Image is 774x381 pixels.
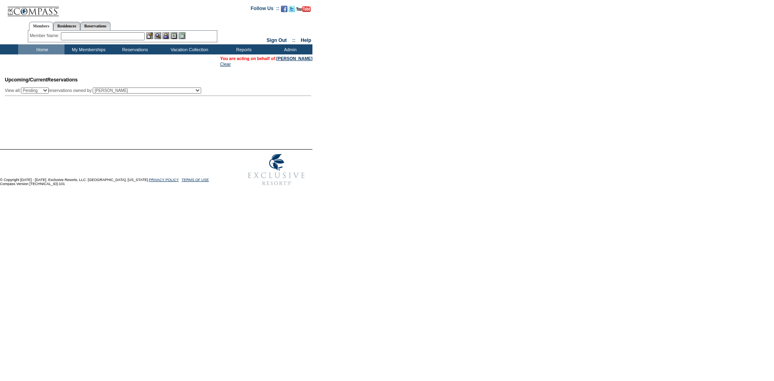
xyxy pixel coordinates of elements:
[301,37,311,43] a: Help
[157,44,220,54] td: Vacation Collection
[30,32,61,39] div: Member Name:
[251,5,279,15] td: Follow Us ::
[240,150,312,190] img: Exclusive Resorts
[266,44,312,54] td: Admin
[5,77,78,83] span: Reservations
[277,56,312,61] a: [PERSON_NAME]
[5,87,205,94] div: View all: reservations owned by:
[53,22,80,30] a: Residences
[289,6,295,12] img: Follow us on Twitter
[179,32,185,39] img: b_calculator.gif
[29,22,54,31] a: Members
[292,37,295,43] span: ::
[220,56,312,61] span: You are acting on behalf of:
[162,32,169,39] img: Impersonate
[182,178,209,182] a: TERMS OF USE
[146,32,153,39] img: b_edit.gif
[64,44,111,54] td: My Memberships
[220,44,266,54] td: Reports
[5,77,47,83] span: Upcoming/Current
[111,44,157,54] td: Reservations
[296,8,311,13] a: Subscribe to our YouTube Channel
[281,6,287,12] img: Become our fan on Facebook
[289,8,295,13] a: Follow us on Twitter
[266,37,287,43] a: Sign Out
[80,22,110,30] a: Reservations
[171,32,177,39] img: Reservations
[281,8,287,13] a: Become our fan on Facebook
[296,6,311,12] img: Subscribe to our YouTube Channel
[154,32,161,39] img: View
[18,44,64,54] td: Home
[220,62,231,67] a: Clear
[149,178,179,182] a: PRIVACY POLICY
